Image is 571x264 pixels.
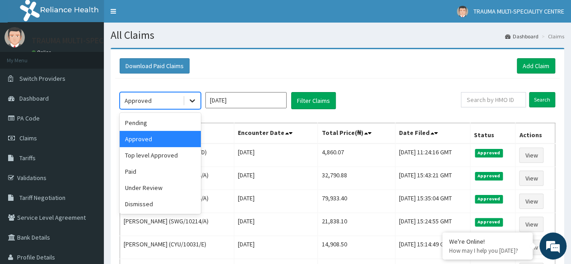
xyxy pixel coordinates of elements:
td: 21,838.10 [318,213,395,236]
span: We're online! [52,76,125,167]
span: Dashboard [19,94,49,102]
td: 14,908.50 [318,236,395,259]
div: Dismissed [120,196,201,212]
p: How may I help you today? [449,247,526,255]
div: Chat with us now [47,51,152,62]
td: [PERSON_NAME] (SWG/10214/A) [120,213,234,236]
td: [DATE] [234,167,318,190]
li: Claims [539,32,564,40]
div: Pending [120,115,201,131]
img: User Image [457,6,468,17]
th: Total Price(₦) [318,123,395,144]
td: [PERSON_NAME] (CYU/10031/E) [120,236,234,259]
a: View [519,194,543,209]
td: [DATE] [234,236,318,259]
span: Approved [475,172,503,180]
span: Claims [19,134,37,142]
td: [DATE] 15:14:49 GMT [395,236,470,259]
textarea: Type your message and hit 'Enter' [5,171,172,203]
span: Tariff Negotiation [19,194,65,202]
div: Top level Approved [120,147,201,163]
div: Under Review [120,180,201,196]
span: Tariffs [19,154,36,162]
div: Paid [120,163,201,180]
td: 32,790.88 [318,167,395,190]
button: Download Paid Claims [120,58,190,74]
td: [DATE] [234,190,318,213]
a: Online [32,49,53,56]
input: Search by HMO ID [461,92,526,107]
th: Status [470,123,515,144]
div: Approved [125,96,152,105]
td: 79,933.40 [318,190,395,213]
img: User Image [5,27,25,47]
span: Approved [475,195,503,203]
td: [DATE] [234,144,318,167]
p: TRAUMA MULTI-SPECIALITY CENTRE [32,37,155,45]
th: Actions [515,123,555,144]
div: Minimize live chat window [148,5,170,26]
a: Add Claim [517,58,555,74]
td: [DATE] 15:24:55 GMT [395,213,470,236]
th: Date Filed [395,123,470,144]
button: Filter Claims [291,92,336,109]
td: [DATE] 15:43:21 GMT [395,167,470,190]
td: [DATE] [234,213,318,236]
a: Dashboard [505,32,539,40]
img: d_794563401_company_1708531726252_794563401 [17,45,37,68]
h1: All Claims [111,29,564,41]
span: Switch Providers [19,74,65,83]
span: TRAUMA MULTI-SPECIALITY CENTRE [474,7,564,15]
input: Select Month and Year [205,92,287,108]
td: 4,860.07 [318,144,395,167]
a: View [519,171,543,186]
span: Approved [475,149,503,157]
a: View [519,217,543,232]
td: [DATE] 11:24:16 GMT [395,144,470,167]
div: Approved [120,131,201,147]
input: Search [529,92,555,107]
td: [DATE] 15:35:04 GMT [395,190,470,213]
a: View [519,148,543,163]
span: Approved [475,218,503,226]
th: Encounter Date [234,123,318,144]
div: We're Online! [449,237,526,245]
